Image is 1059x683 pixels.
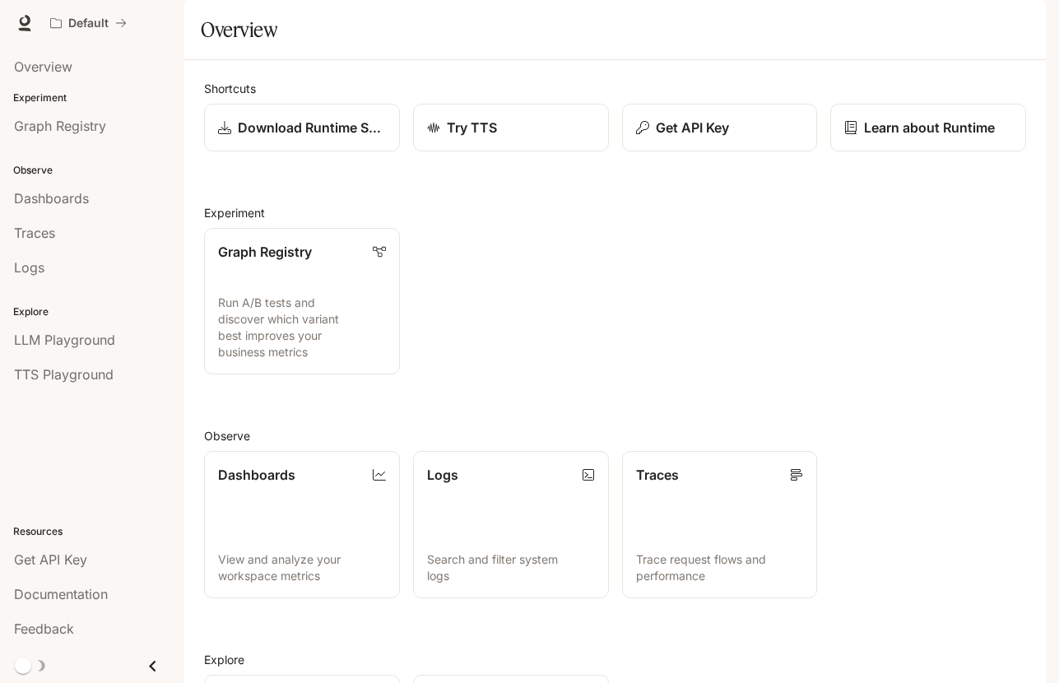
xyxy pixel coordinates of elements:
[201,13,277,46] h1: Overview
[204,80,1026,97] h2: Shortcuts
[413,451,609,597] a: LogsSearch and filter system logs
[427,551,595,584] p: Search and filter system logs
[218,295,386,360] p: Run A/B tests and discover which variant best improves your business metrics
[830,104,1026,151] a: Learn about Runtime
[427,465,458,485] p: Logs
[204,228,400,374] a: Graph RegistryRun A/B tests and discover which variant best improves your business metrics
[204,651,1026,668] h2: Explore
[204,427,1026,444] h2: Observe
[864,118,995,137] p: Learn about Runtime
[218,465,295,485] p: Dashboards
[68,16,109,30] p: Default
[622,104,818,151] button: Get API Key
[636,551,804,584] p: Trace request flows and performance
[204,204,1026,221] h2: Experiment
[218,551,386,584] p: View and analyze your workspace metrics
[218,242,312,262] p: Graph Registry
[204,451,400,597] a: DashboardsView and analyze your workspace metrics
[656,118,729,137] p: Get API Key
[636,465,679,485] p: Traces
[622,451,818,597] a: TracesTrace request flows and performance
[447,118,497,137] p: Try TTS
[43,7,134,39] button: All workspaces
[204,104,400,151] a: Download Runtime SDK
[238,118,386,137] p: Download Runtime SDK
[413,104,609,151] a: Try TTS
